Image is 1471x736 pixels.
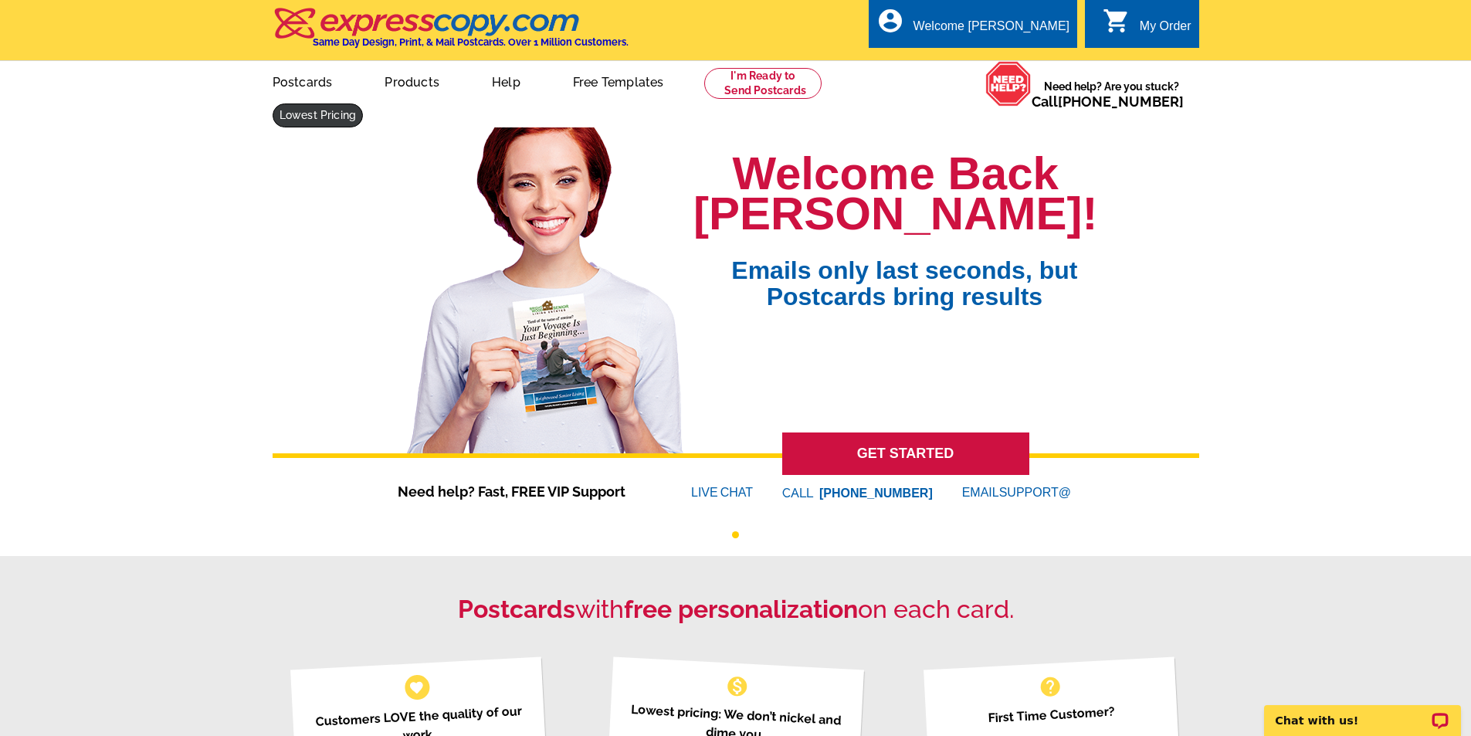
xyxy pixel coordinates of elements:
font: SUPPORT@ [999,483,1073,502]
span: Emails only last seconds, but Postcards bring results [711,234,1097,310]
span: Need help? Are you stuck? [1032,79,1191,110]
font: LIVE [691,483,720,502]
span: Call [1032,93,1184,110]
a: LIVECHAT [691,486,753,499]
a: Products [360,63,464,99]
span: Need help? Fast, FREE VIP Support [398,481,645,502]
span: help [1038,674,1063,699]
span: favorite [408,679,425,695]
iframe: LiveChat chat widget [1254,687,1471,736]
a: Help [467,63,545,99]
a: Same Day Design, Print, & Mail Postcards. Over 1 Million Customers. [273,19,629,48]
img: help [985,61,1032,107]
strong: Postcards [458,595,575,623]
span: monetization_on [725,674,750,699]
img: welcome-back-logged-in.png [398,115,693,453]
h2: with on each card. [273,595,1199,624]
h4: Same Day Design, Print, & Mail Postcards. Over 1 Million Customers. [313,36,629,48]
strong: free personalization [624,595,858,623]
a: [PHONE_NUMBER] [1058,93,1184,110]
i: shopping_cart [1103,7,1130,35]
h1: Welcome Back [PERSON_NAME]! [693,154,1097,234]
p: First Time Customer? [943,700,1161,730]
button: 1 of 1 [732,531,739,538]
div: My Order [1140,19,1191,41]
a: shopping_cart My Order [1103,17,1191,36]
i: account_circle [876,7,904,35]
a: GET STARTED [782,432,1029,475]
a: Postcards [248,63,358,99]
a: Free Templates [548,63,689,99]
div: Welcome [PERSON_NAME] [913,19,1069,41]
